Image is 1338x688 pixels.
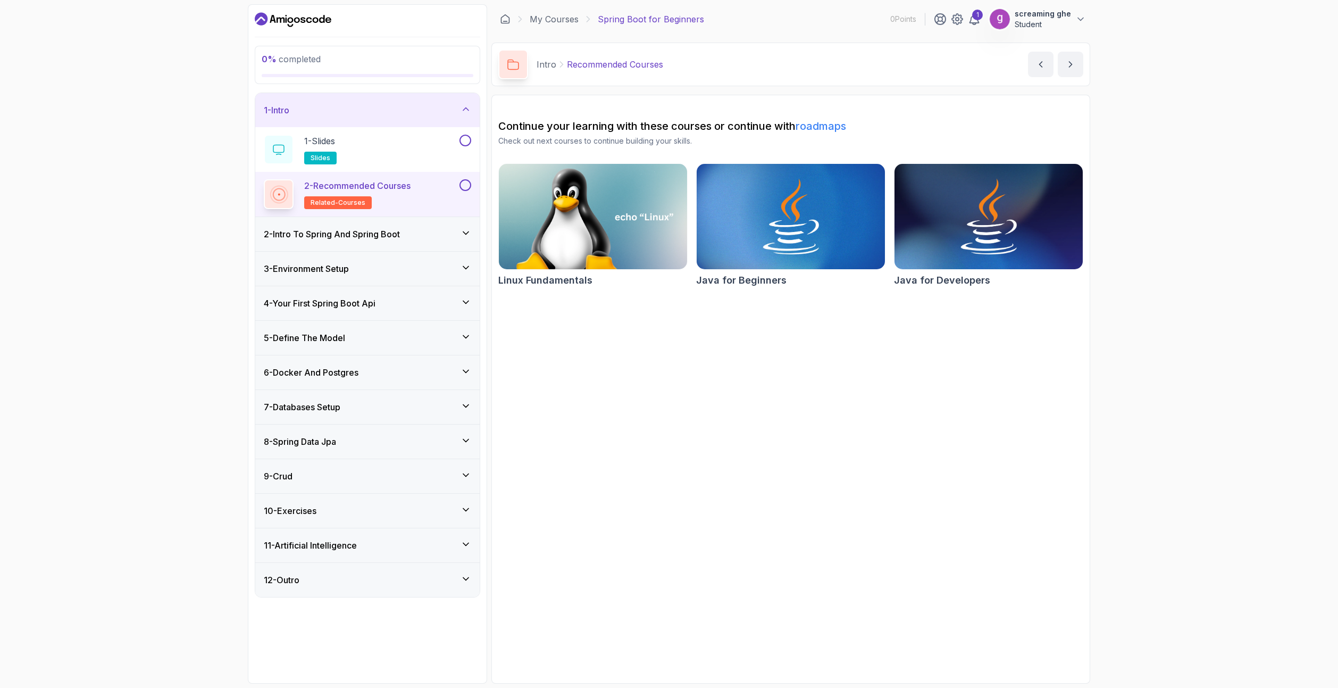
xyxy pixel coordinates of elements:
span: 0 % [262,54,277,64]
img: user profile image [990,9,1010,29]
p: 1 - Slides [304,135,335,147]
button: user profile imagescreaming gheStudent [989,9,1086,30]
h2: Java for Beginners [696,273,787,288]
h3: 10 - Exercises [264,504,316,517]
a: 1 [968,13,981,26]
p: 2 - Recommended Courses [304,179,411,192]
p: screaming ghe [1015,9,1071,19]
a: My Courses [530,13,579,26]
button: 4-Your First Spring Boot Api [255,286,480,320]
h3: 11 - Artificial Intelligence [264,539,357,552]
h3: 9 - Crud [264,470,292,483]
button: 2-Intro To Spring And Spring Boot [255,217,480,251]
button: 1-Intro [255,93,480,127]
button: 11-Artificial Intelligence [255,528,480,562]
button: 9-Crud [255,459,480,493]
button: 1-Slidesslides [264,135,471,164]
p: Intro [537,58,556,71]
p: Student [1015,19,1071,30]
button: 3-Environment Setup [255,252,480,286]
h2: Continue your learning with these courses or continue with [498,119,1083,134]
a: Java for Beginners cardJava for Beginners [696,163,885,288]
h3: 7 - Databases Setup [264,401,340,413]
img: Linux Fundamentals card [499,164,687,269]
p: 0 Points [890,14,916,24]
p: Check out next courses to continue building your skills. [498,136,1083,146]
button: previous content [1028,52,1053,77]
button: 7-Databases Setup [255,390,480,424]
button: 5-Define The Model [255,321,480,355]
img: Java for Developers card [894,164,1083,269]
h2: Java for Developers [894,273,990,288]
button: 12-Outro [255,563,480,597]
a: Dashboard [255,11,331,28]
button: 6-Docker And Postgres [255,355,480,389]
h2: Linux Fundamentals [498,273,592,288]
span: completed [262,54,321,64]
h3: 12 - Outro [264,574,299,586]
a: Dashboard [500,14,511,24]
h3: 2 - Intro To Spring And Spring Boot [264,228,400,241]
a: Linux Fundamentals cardLinux Fundamentals [498,163,688,288]
button: 2-Recommended Coursesrelated-courses [264,179,471,209]
div: 1 [972,10,983,20]
h3: 3 - Environment Setup [264,262,349,275]
h3: 1 - Intro [264,104,289,117]
p: Recommended Courses [567,58,663,71]
p: Spring Boot for Beginners [598,13,704,26]
h3: 6 - Docker And Postgres [264,366,358,379]
button: 8-Spring Data Jpa [255,425,480,459]
span: related-courses [311,198,365,207]
span: slides [311,154,330,162]
h3: 5 - Define The Model [264,331,345,344]
a: roadmaps [796,120,846,132]
a: Java for Developers cardJava for Developers [894,163,1083,288]
button: 10-Exercises [255,494,480,528]
h3: 8 - Spring Data Jpa [264,435,336,448]
img: Java for Beginners card [697,164,885,269]
h3: 4 - Your First Spring Boot Api [264,297,375,310]
button: next content [1058,52,1083,77]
